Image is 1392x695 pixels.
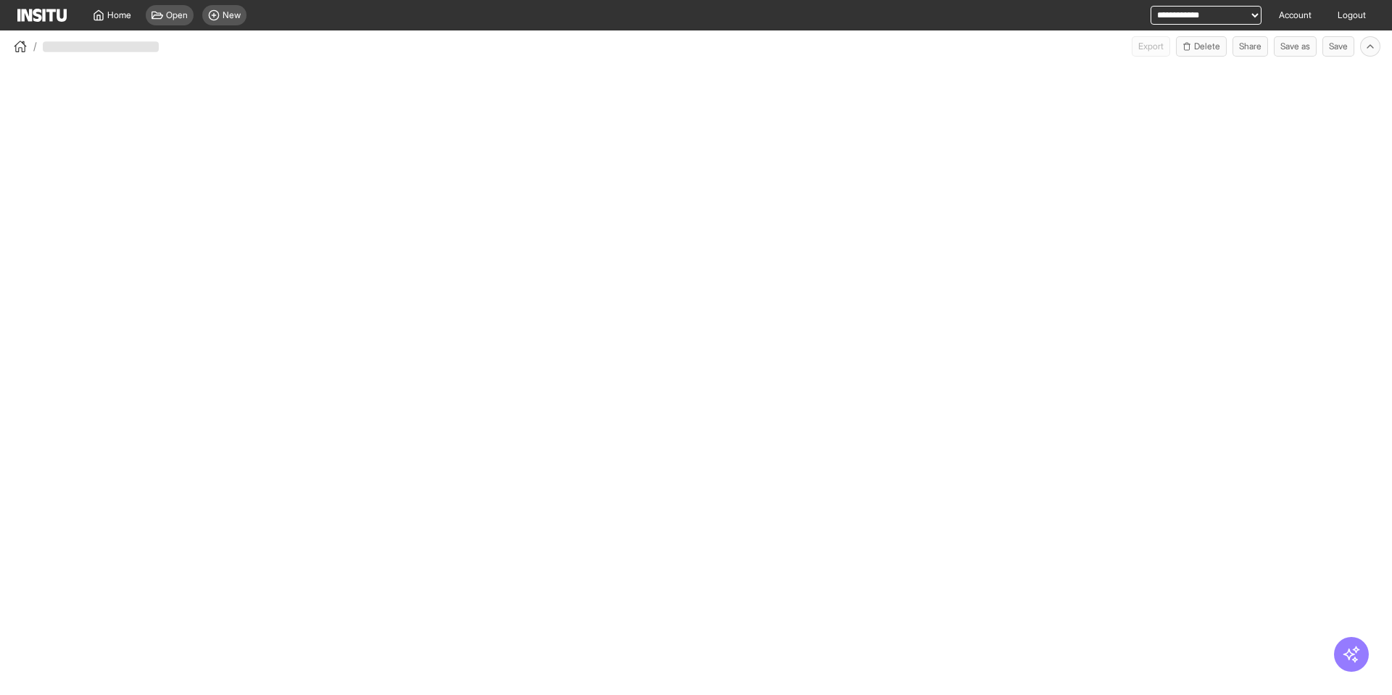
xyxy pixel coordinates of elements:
[107,9,131,21] span: Home
[17,9,67,22] img: Logo
[1132,36,1170,57] span: Can currently only export from Insights reports.
[166,9,188,21] span: Open
[33,39,37,54] span: /
[1274,36,1317,57] button: Save as
[1322,36,1354,57] button: Save
[223,9,241,21] span: New
[1232,36,1268,57] button: Share
[1132,36,1170,57] button: Export
[1176,36,1227,57] button: Delete
[12,38,37,55] button: /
